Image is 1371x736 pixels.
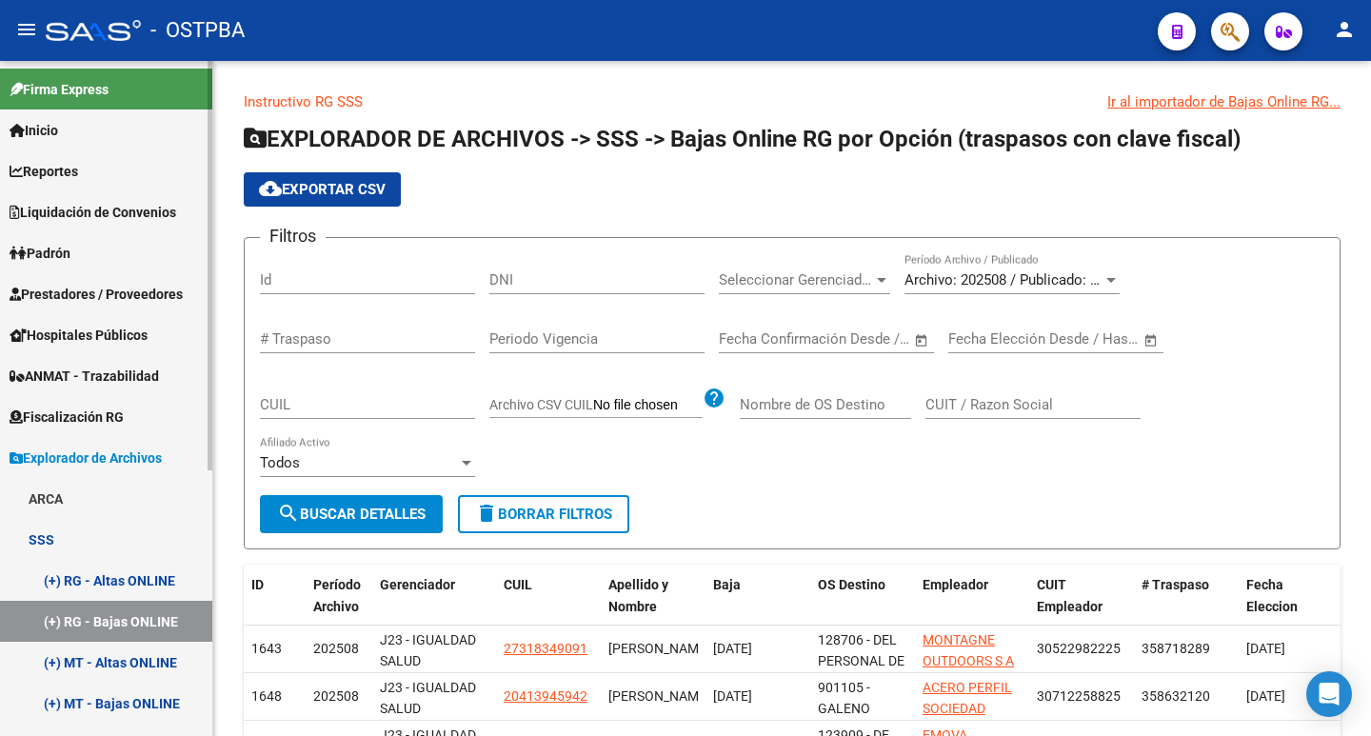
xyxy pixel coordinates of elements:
mat-icon: person [1333,18,1356,41]
input: Fecha fin [813,330,905,348]
button: Exportar CSV [244,172,401,207]
span: 202508 [313,641,359,656]
mat-icon: delete [475,502,498,525]
span: Archivo: 202508 / Publicado: 202507 [904,271,1136,288]
span: Explorador de Archivos [10,448,162,468]
span: [PERSON_NAME] [608,688,710,704]
span: 358718289 [1142,641,1210,656]
button: Open calendar [911,329,933,351]
span: Apellido y Nombre [608,577,668,614]
span: EXPLORADOR DE ARCHIVOS -> SSS -> Bajas Online RG por Opción (traspasos con clave fiscal) [244,126,1241,152]
span: 30522982225 [1037,641,1121,656]
datatable-header-cell: Apellido y Nombre [601,565,705,627]
input: Fecha inicio [948,330,1025,348]
datatable-header-cell: Período Archivo [306,565,372,627]
span: Buscar Detalles [277,506,426,523]
span: [PERSON_NAME] [608,641,710,656]
span: 1648 [251,688,282,704]
span: Prestadores / Proveedores [10,284,183,305]
span: Período Archivo [313,577,361,614]
span: Borrar Filtros [475,506,612,523]
button: Open calendar [1141,329,1162,351]
datatable-header-cell: OS Destino [810,565,915,627]
span: Firma Express [10,79,109,100]
span: 20413945942 [504,688,587,704]
span: Reportes [10,161,78,182]
span: Fecha Eleccion [1246,577,1298,614]
span: Exportar CSV [259,181,386,198]
span: 1643 [251,641,282,656]
datatable-header-cell: Empleador [915,565,1029,627]
span: J23 - IGUALDAD SALUD [380,680,476,717]
span: Seleccionar Gerenciador [719,271,873,288]
span: 358632120 [1142,688,1210,704]
span: MONTAGNE OUTDOORS S A [923,632,1014,669]
datatable-header-cell: CUIT Empleador [1029,565,1134,627]
mat-icon: help [703,387,725,409]
span: - OSTPBA [150,10,245,51]
span: Inicio [10,120,58,141]
span: Liquidación de Convenios [10,202,176,223]
datatable-header-cell: Baja [705,565,810,627]
span: Empleador [923,577,988,592]
span: 202508 [313,688,359,704]
span: [DATE] [1246,641,1285,656]
input: Fecha inicio [719,330,796,348]
span: 30712258825 [1037,688,1121,704]
span: OS Destino [818,577,885,592]
datatable-header-cell: Fecha Eleccion [1239,565,1343,627]
button: Borrar Filtros [458,495,629,533]
div: Ir al importador de Bajas Online RG... [1107,91,1341,112]
datatable-header-cell: Gerenciador [372,565,496,627]
button: Buscar Detalles [260,495,443,533]
span: Gerenciador [380,577,455,592]
span: 128706 - DEL PERSONAL DE DRAGADO Y BALIZAMIENTO [818,632,912,712]
input: Fecha fin [1043,330,1135,348]
span: Baja [713,577,741,592]
mat-icon: search [277,502,300,525]
span: CUIT Empleador [1037,577,1103,614]
datatable-header-cell: CUIL [496,565,601,627]
span: J23 - IGUALDAD SALUD [380,632,476,669]
input: Archivo CSV CUIL [593,397,703,414]
a: Instructivo RG SSS [244,93,363,110]
datatable-header-cell: ID [244,565,306,627]
span: Padrón [10,243,70,264]
span: [DATE] [1246,688,1285,704]
span: ANMAT - Trazabilidad [10,366,159,387]
div: [DATE] [713,638,803,660]
span: 27318349091 [504,641,587,656]
span: Hospitales Públicos [10,325,148,346]
span: # Traspaso [1142,577,1209,592]
span: Archivo CSV CUIL [489,397,593,412]
span: Todos [260,454,300,471]
div: [DATE] [713,686,803,707]
span: CUIL [504,577,532,592]
div: Open Intercom Messenger [1306,671,1352,717]
span: Fiscalización RG [10,407,124,428]
datatable-header-cell: # Traspaso [1134,565,1239,627]
mat-icon: cloud_download [259,177,282,200]
mat-icon: menu [15,18,38,41]
span: ID [251,577,264,592]
h3: Filtros [260,223,326,249]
